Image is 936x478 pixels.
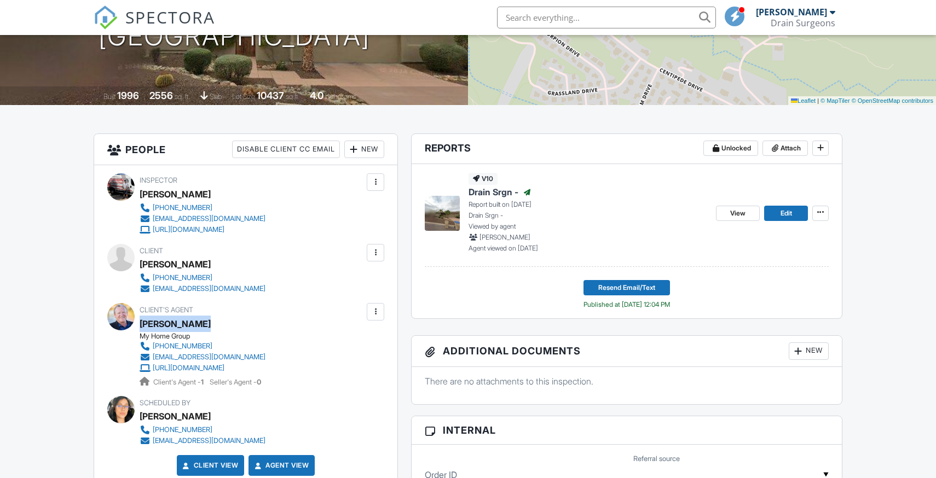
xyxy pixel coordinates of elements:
a: © MapTiler [821,97,850,104]
div: [EMAIL_ADDRESS][DOMAIN_NAME] [153,436,265,445]
span: Scheduled By [140,399,190,407]
span: | [817,97,819,104]
input: Search everything... [497,7,716,28]
span: Client's Agent - [153,378,205,386]
h3: Additional Documents [412,336,842,367]
a: [PHONE_NUMBER] [140,341,265,352]
a: [PHONE_NUMBER] [140,424,265,435]
strong: 0 [257,378,261,386]
p: There are no attachments to this inspection. [425,375,829,387]
div: [EMAIL_ADDRESS][DOMAIN_NAME] [153,353,265,362]
div: Drain Surgeons [771,18,835,28]
div: [PHONE_NUMBER] [153,342,212,351]
div: [PHONE_NUMBER] [153,273,212,282]
span: slab [210,92,222,101]
div: New [344,141,384,158]
span: Built [103,92,115,101]
a: [EMAIL_ADDRESS][DOMAIN_NAME] [140,283,265,294]
a: © OpenStreetMap contributors [852,97,933,104]
span: Lot Size [232,92,255,101]
div: [PHONE_NUMBER] [153,203,212,212]
a: Client View [181,460,239,471]
a: [PERSON_NAME] [140,316,211,332]
a: [EMAIL_ADDRESS][DOMAIN_NAME] [140,352,265,363]
a: [PHONE_NUMBER] [140,272,265,283]
a: [PHONE_NUMBER] [140,202,265,213]
div: [PERSON_NAME] [140,186,211,202]
div: My Home Group [140,332,274,341]
div: [PERSON_NAME] [140,256,211,272]
a: SPECTORA [94,15,215,38]
span: sq. ft. [175,92,190,101]
a: [EMAIL_ADDRESS][DOMAIN_NAME] [140,213,265,224]
span: Client [140,247,163,255]
div: New [789,342,829,360]
span: sq.ft. [286,92,299,101]
strong: 1 [201,378,204,386]
span: Inspector [140,176,177,184]
div: [URL][DOMAIN_NAME] [153,225,224,234]
div: 4.0 [310,90,323,101]
div: Disable Client CC Email [232,141,340,158]
div: 2556 [149,90,173,101]
a: Leaflet [791,97,816,104]
div: [PHONE_NUMBER] [153,425,212,434]
a: Agent View [252,460,309,471]
img: The Best Home Inspection Software - Spectora [94,5,118,30]
a: [EMAIL_ADDRESS][DOMAIN_NAME] [140,435,265,446]
a: [URL][DOMAIN_NAME] [140,224,265,235]
span: bathrooms [325,92,356,101]
span: Seller's Agent - [210,378,261,386]
div: [PERSON_NAME] [756,7,827,18]
div: [EMAIL_ADDRESS][DOMAIN_NAME] [153,284,265,293]
span: SPECTORA [125,5,215,28]
div: 1996 [117,90,139,101]
h3: People [94,134,397,165]
span: Client's Agent [140,306,193,314]
div: [EMAIL_ADDRESS][DOMAIN_NAME] [153,214,265,223]
h3: Internal [412,416,842,445]
label: Referral source [633,454,680,464]
a: [URL][DOMAIN_NAME] [140,363,265,374]
div: 10437 [257,90,284,101]
div: [PERSON_NAME] [140,408,211,424]
div: [URL][DOMAIN_NAME] [153,364,224,372]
